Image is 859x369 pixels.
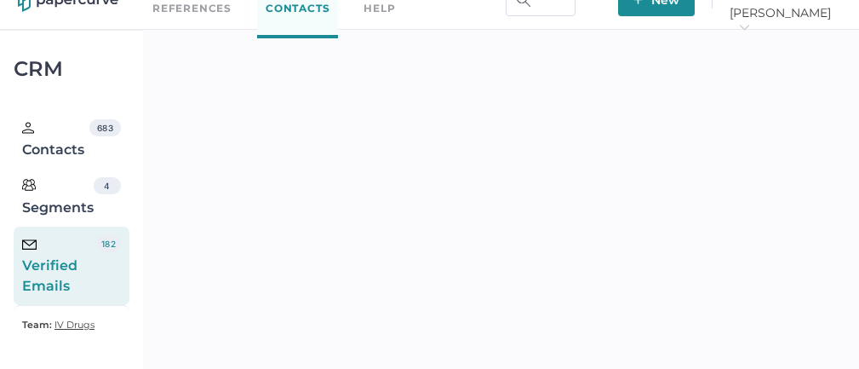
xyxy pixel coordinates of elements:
div: 4 [94,177,121,194]
div: Contacts [22,119,89,160]
div: Verified Emails [22,235,96,297]
a: Team: IV Drugs [22,314,94,335]
div: Segments [22,177,94,218]
img: email-icon-black.c777dcea.svg [22,239,37,250]
div: CRM [14,61,129,77]
i: arrow_right [738,21,750,33]
img: segments.b9481e3d.svg [22,178,36,192]
img: person.20a629c4.svg [22,122,34,134]
div: 683 [89,119,121,136]
span: IV Drugs [54,319,94,331]
div: 182 [96,235,121,252]
span: [PERSON_NAME] [730,5,841,36]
